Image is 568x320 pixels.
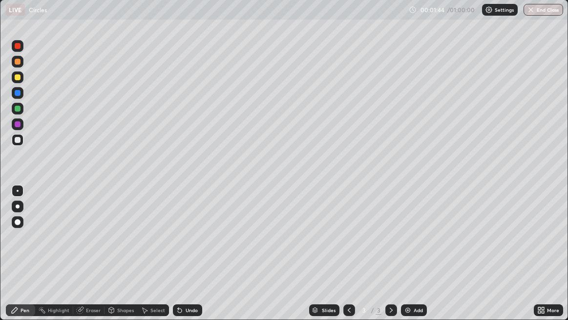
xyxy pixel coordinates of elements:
[9,6,22,14] p: LIVE
[86,308,101,313] div: Eraser
[322,308,336,313] div: Slides
[48,308,69,313] div: Highlight
[359,307,369,313] div: 3
[186,308,198,313] div: Undo
[21,308,29,313] div: Pen
[150,308,165,313] div: Select
[495,7,514,12] p: Settings
[527,6,535,14] img: end-class-cross
[485,6,493,14] img: class-settings-icons
[117,308,134,313] div: Shapes
[29,6,47,14] p: Circles
[547,308,559,313] div: More
[524,4,563,16] button: End Class
[404,306,412,314] img: add-slide-button
[371,307,374,313] div: /
[414,308,423,313] div: Add
[376,306,381,315] div: 3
